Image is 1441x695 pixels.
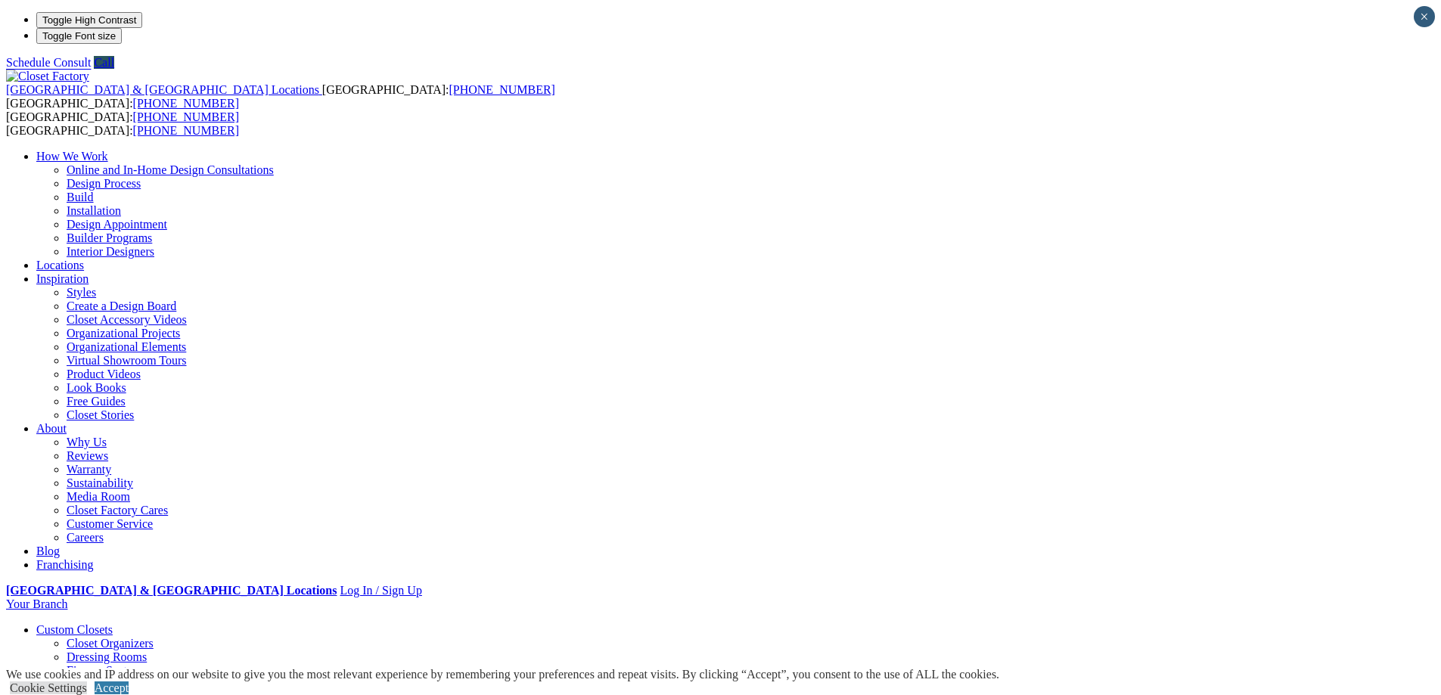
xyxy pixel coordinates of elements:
a: Your Branch [6,597,67,610]
a: Design Process [67,177,141,190]
img: Closet Factory [6,70,89,83]
a: Closet Accessory Videos [67,313,187,326]
a: Dressing Rooms [67,650,147,663]
a: Online and In-Home Design Consultations [67,163,274,176]
button: Toggle High Contrast [36,12,142,28]
a: Careers [67,531,104,544]
a: Organizational Elements [67,340,186,353]
a: Closet Organizers [67,637,154,650]
a: Warranty [67,463,111,476]
a: Create a Design Board [67,299,176,312]
a: Interior Designers [67,245,154,258]
a: Call [94,56,114,69]
a: [PHONE_NUMBER] [133,124,239,137]
a: Locations [36,259,84,271]
a: Finesse Systems [67,664,146,677]
button: Toggle Font size [36,28,122,44]
a: Franchising [36,558,94,571]
div: We use cookies and IP address on our website to give you the most relevant experience by remember... [6,668,999,681]
a: Inspiration [36,272,89,285]
a: Build [67,191,94,203]
a: Builder Programs [67,231,152,244]
a: Sustainability [67,476,133,489]
a: Reviews [67,449,108,462]
a: Customer Service [67,517,153,530]
a: Schedule Consult [6,56,91,69]
a: About [36,422,67,435]
a: Virtual Showroom Tours [67,354,187,367]
a: Accept [95,681,129,694]
a: Why Us [67,436,107,448]
a: Log In / Sign Up [340,584,421,597]
a: Blog [36,545,60,557]
a: Organizational Projects [67,327,180,340]
a: Cookie Settings [10,681,87,694]
a: Look Books [67,381,126,394]
span: Toggle Font size [42,30,116,42]
a: Product Videos [67,368,141,380]
a: [GEOGRAPHIC_DATA] & [GEOGRAPHIC_DATA] Locations [6,584,337,597]
a: Installation [67,204,121,217]
a: [PHONE_NUMBER] [449,83,554,96]
a: Free Guides [67,395,126,408]
a: Custom Closets [36,623,113,636]
a: Media Room [67,490,130,503]
a: How We Work [36,150,108,163]
span: [GEOGRAPHIC_DATA]: [GEOGRAPHIC_DATA]: [6,110,239,137]
a: Design Appointment [67,218,167,231]
a: [PHONE_NUMBER] [133,97,239,110]
span: [GEOGRAPHIC_DATA] & [GEOGRAPHIC_DATA] Locations [6,83,319,96]
a: Closet Stories [67,408,134,421]
a: Closet Factory Cares [67,504,168,517]
span: [GEOGRAPHIC_DATA]: [GEOGRAPHIC_DATA]: [6,83,555,110]
button: Close [1414,6,1435,27]
a: [PHONE_NUMBER] [133,110,239,123]
span: Toggle High Contrast [42,14,136,26]
a: [GEOGRAPHIC_DATA] & [GEOGRAPHIC_DATA] Locations [6,83,322,96]
a: Styles [67,286,96,299]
